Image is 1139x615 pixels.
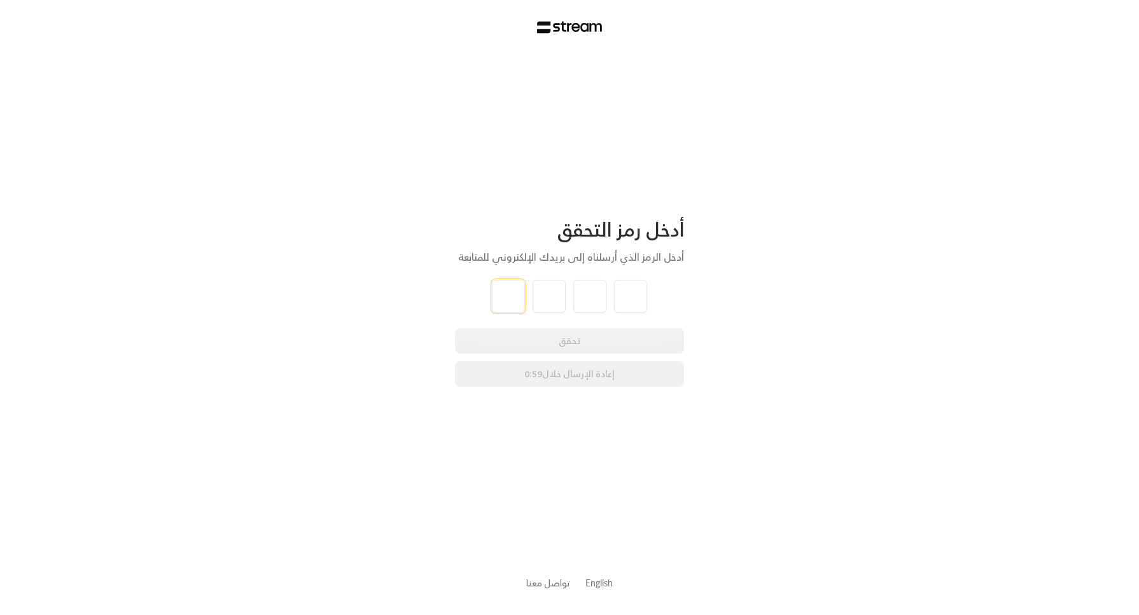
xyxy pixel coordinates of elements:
[537,21,603,34] img: Stream Logo
[455,218,684,242] div: أدخل رمز التحقق
[455,249,684,265] div: أدخل الرمز الذي أرسلناه إلى بريدك الإلكتروني للمتابعة
[526,576,570,590] button: تواصل معنا
[526,575,570,591] a: تواصل معنا
[585,571,613,595] a: English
